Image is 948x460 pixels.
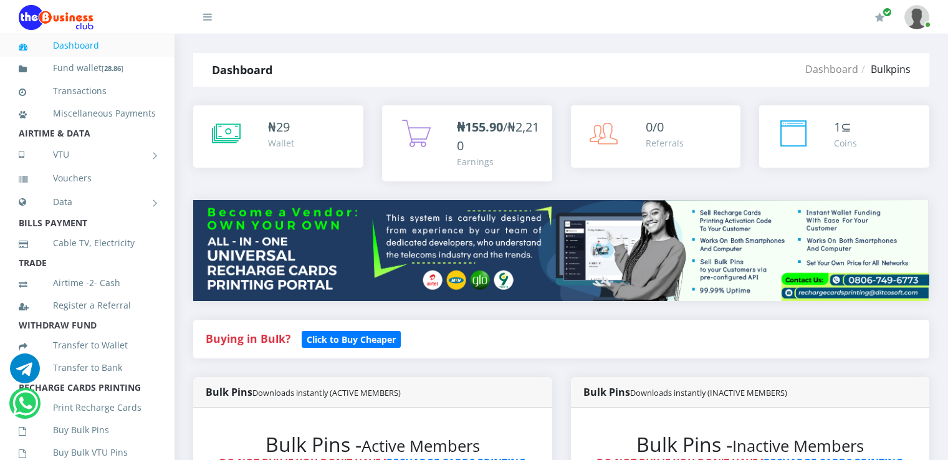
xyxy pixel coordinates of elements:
[19,77,156,105] a: Transactions
[571,105,741,168] a: 0/0 Referrals
[19,353,156,382] a: Transfer to Bank
[19,164,156,193] a: Vouchers
[19,229,156,257] a: Cable TV, Electricity
[102,64,123,73] small: [ ]
[206,385,401,399] strong: Bulk Pins
[268,137,294,150] div: Wallet
[382,105,552,181] a: ₦155.90/₦2,210 Earnings
[875,12,884,22] i: Renew/Upgrade Subscription
[193,200,929,301] img: multitenant_rcp.png
[630,387,787,398] small: Downloads instantly (INACTIVE MEMBERS)
[252,387,401,398] small: Downloads instantly (ACTIVE MEMBERS)
[212,62,272,77] strong: Dashboard
[457,155,540,168] div: Earnings
[19,186,156,218] a: Data
[834,118,841,135] span: 1
[904,5,929,29] img: User
[19,139,156,170] a: VTU
[883,7,892,17] span: Renew/Upgrade Subscription
[19,31,156,60] a: Dashboard
[19,54,156,83] a: Fund wallet[28.86]
[361,435,480,457] small: Active Members
[193,105,363,168] a: ₦29 Wallet
[19,269,156,297] a: Airtime -2- Cash
[268,118,294,137] div: ₦
[19,291,156,320] a: Register a Referral
[596,433,905,456] h2: Bulk Pins -
[19,393,156,422] a: Print Recharge Cards
[19,416,156,444] a: Buy Bulk Pins
[10,363,40,383] a: Chat for support
[218,433,527,456] h2: Bulk Pins -
[307,333,396,345] b: Click to Buy Cheaper
[834,118,857,137] div: ⊆
[646,118,664,135] span: 0/0
[805,62,858,76] a: Dashboard
[457,118,503,135] b: ₦155.90
[19,5,93,30] img: Logo
[206,331,290,346] strong: Buying in Bulk?
[858,62,911,77] li: Bulkpins
[732,435,864,457] small: Inactive Members
[276,118,290,135] span: 29
[19,331,156,360] a: Transfer to Wallet
[646,137,684,150] div: Referrals
[834,137,857,150] div: Coins
[457,118,539,154] span: /₦2,210
[12,398,38,418] a: Chat for support
[302,331,401,346] a: Click to Buy Cheaper
[104,64,121,73] b: 28.86
[583,385,787,399] strong: Bulk Pins
[19,99,156,128] a: Miscellaneous Payments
